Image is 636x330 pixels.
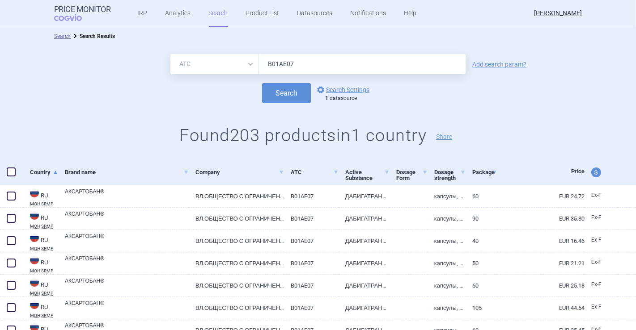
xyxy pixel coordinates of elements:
a: АКСАРТОБАН® [65,277,189,293]
a: Ex-F [585,189,618,202]
a: Search Settings [315,84,369,95]
a: Country [30,161,58,183]
a: RURUMOH SRMP [23,232,58,251]
a: 105 [466,297,497,319]
abbr: MOH SRMP — State Register of Medicinal Products provided by the Russian Ministry of Health. [30,269,58,273]
a: B01AE07 [284,297,338,319]
img: Russian Federation [30,255,39,264]
button: Share [436,134,452,140]
strong: 1 [325,95,328,101]
span: Ex-factory price [591,214,602,221]
a: ДАБИГАТРАНА ЭТЕКСИЛАТ [339,252,390,274]
a: ВЛ.ОБЩЕСТВО С ОГРАНИЧЕННОЙ ОТВЕТСТВЕННОСТЬЮ "ПРОМОМЕД РУС" (ООО "ПРОМОМЕД РУС"), [GEOGRAPHIC_DATA... [189,208,284,230]
a: ВЛ.ОБЩЕСТВО С ОГРАНИЧЕННОЙ ОТВЕТСТВЕННОСТЬЮ "ПРОМОМЕД РУС" (ООО "ПРОМОМЕД РУС"), [GEOGRAPHIC_DATA... [189,297,284,319]
abbr: MOH SRMP — State Register of Medicinal Products provided by the Russian Ministry of Health. [30,202,58,206]
a: ВЛ.ОБЩЕСТВО С ОГРАНИЧЕННОЙ ОТВЕТСТВЕННОСТЬЮ "ПРОМОМЕД РУС" (ООО "ПРОМОМЕД РУС"), [GEOGRAPHIC_DATA... [189,252,284,274]
img: Russian Federation [30,300,39,309]
a: RURUMOH SRMP [23,277,58,296]
a: Dosage Form [396,161,428,189]
abbr: MOH SRMP — State Register of Medicinal Products provided by the Russian Ministry of Health. [30,246,58,251]
a: ДАБИГАТРАНА ЭТЕКСИЛАТ [339,185,390,207]
a: 40 [466,230,497,252]
span: Ex-factory price [591,304,602,310]
a: EUR 44.54 [497,297,585,319]
a: АКСАРТОБАН® [65,299,189,315]
span: Ex-factory price [591,192,602,198]
span: Ex-factory price [591,281,602,288]
a: Dosage strength [434,161,466,189]
a: АКСАРТОБАН® [65,210,189,226]
a: B01AE07 [284,275,338,297]
a: 50 [466,252,497,274]
a: Package [472,161,497,183]
a: B01AE07 [284,185,338,207]
strong: Search Results [80,33,115,39]
a: АКСАРТОБАН® [65,255,189,271]
a: капсулы, 110 мг, 10 шт. - контурная ячейковая упаковка (4) - пачка картонная [428,230,466,252]
a: 60 [466,275,497,297]
a: EUR 24.72 [497,185,585,207]
a: ДАБИГАТРАНА ЭТЕКСИЛАТ [339,275,390,297]
a: АКСАРТОБАН® [65,232,189,248]
a: Search [54,33,71,39]
a: 90 [466,208,497,230]
a: ДАБИГАТРАНА ЭТЕКСИЛАТ [339,208,390,230]
a: B01AE07 [284,208,338,230]
a: Brand name [65,161,189,183]
a: ATC [291,161,338,183]
a: 60 [466,185,497,207]
abbr: MOH SRMP — State Register of Medicinal Products provided by the Russian Ministry of Health. [30,313,58,318]
strong: Price Monitor [54,5,111,14]
a: Ex-F [585,234,618,247]
a: ВЛ.ОБЩЕСТВО С ОГРАНИЧЕННОЙ ОТВЕТСТВЕННОСТЬЮ "ПРОМОМЕД РУС" (ООО "ПРОМОМЕД РУС"), [GEOGRAPHIC_DATA... [189,185,284,207]
a: капсулы, 75 мг, 10 шт. - контурная ячейковая упаковка (5) - пачка картонная [428,252,466,274]
div: datasource [325,95,374,102]
img: Russian Federation [30,233,39,242]
img: Russian Federation [30,278,39,287]
span: COGVIO [54,14,94,21]
a: B01AE07 [284,252,338,274]
img: Russian Federation [30,188,39,197]
abbr: MOH SRMP — State Register of Medicinal Products provided by the Russian Ministry of Health. [30,224,58,229]
button: Search [262,83,311,103]
a: Ex-F [585,211,618,225]
span: Price [571,168,585,175]
a: RURUMOH SRMP [23,255,58,273]
a: ДАБИГАТРАНА ЭТЕКСИЛАТ [339,297,390,319]
a: EUR 16.46 [497,230,585,252]
a: АКСАРТОБАН® [65,188,189,204]
li: Search Results [71,32,115,41]
a: Add search param? [472,61,526,67]
a: капсулы, 150 мг, 60 шт. - банка (1) - пачка картонная [428,185,466,207]
span: Ex-factory price [591,237,602,243]
a: Price MonitorCOGVIO [54,5,111,22]
a: ВЛ.ОБЩЕСТВО С ОГРАНИЧЕННОЙ ОТВЕТСТВЕННОСТЬЮ "ПРОМОМЕД РУС" (ООО "ПРОМОМЕД РУС"), [GEOGRAPHIC_DATA... [189,275,284,297]
a: RURUMOH SRMP [23,188,58,206]
a: Active Substance [345,161,390,189]
a: Ex-F [585,278,618,292]
a: EUR 21.21 [497,252,585,274]
a: капсулы, 150 мг, 15 шт. - контурная ячейковая упаковка (6) - пачка картонная [428,208,466,230]
li: Search [54,32,71,41]
a: RURUMOH SRMP [23,299,58,318]
a: ВЛ.ОБЩЕСТВО С ОГРАНИЧЕННОЙ ОТВЕТСТВЕННОСТЬЮ "ПРОМОМЕД РУС" (ООО "ПРОМОМЕД РУС"), [GEOGRAPHIC_DATA... [189,230,284,252]
span: Ex-factory price [591,259,602,265]
a: B01AE07 [284,230,338,252]
img: Russian Federation [30,211,39,220]
a: EUR 25.18 [497,275,585,297]
abbr: MOH SRMP — State Register of Medicinal Products provided by the Russian Ministry of Health. [30,291,58,296]
a: Ex-F [585,301,618,314]
a: ДАБИГАТРАНА ЭТЕКСИЛАТ [339,230,390,252]
a: капсулы, 110 мг, 10 шт. - контурная ячейковая упаковка (6) - пачка картонная [428,275,466,297]
a: Company [195,161,284,183]
a: EUR 35.80 [497,208,585,230]
a: Ex-F [585,256,618,269]
a: RURUMOH SRMP [23,210,58,229]
a: капсулы, 75 мг, 15 шт. - контурная ячейковая упаковка (7) - пачка картонная [428,297,466,319]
